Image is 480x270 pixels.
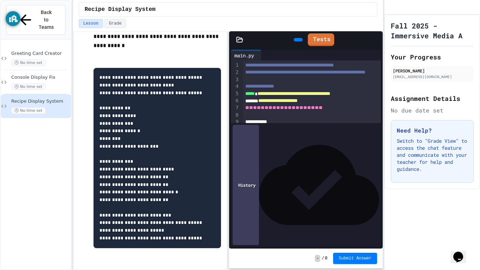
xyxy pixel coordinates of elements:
div: No due date set [391,106,474,115]
div: main.py [231,50,261,60]
span: Greeting Card Creator [11,51,70,57]
button: GoGuardian Privacy Information [6,11,20,26]
h2: Assignment Details [391,94,474,103]
span: Console Display Fix [11,75,70,81]
iframe: chat widget [450,242,473,263]
button: Grade [104,19,126,28]
div: 2 [231,69,240,76]
span: No time set [11,83,46,90]
div: 7 [231,104,240,111]
span: / [322,256,324,261]
a: Tests [308,33,334,46]
button: Lesson [79,19,103,28]
span: Back to Teams [38,9,54,31]
div: 4 [231,83,240,90]
div: History [233,125,259,245]
div: 5 [231,90,240,97]
p: Switch to "Grade View" to access the chat feature and communicate with your teacher for help and ... [397,137,468,173]
button: Back to Teams [6,5,65,35]
div: 1 [231,62,240,69]
span: No time set [11,59,46,66]
div: 9 [231,118,240,126]
div: 8 [231,112,240,119]
button: Submit Answer [333,253,377,264]
span: No time set [11,107,46,114]
div: [EMAIL_ADDRESS][DOMAIN_NAME] [393,74,472,79]
div: [PERSON_NAME] [393,67,472,74]
h3: Need Help? [397,126,468,135]
span: 0 [325,256,327,261]
span: Recipe Display System [11,98,70,104]
h2: Your Progress [391,52,474,62]
div: 6 [231,97,240,104]
span: - [315,255,320,262]
div: main.py [231,52,258,59]
span: Recipe Display System [85,5,156,14]
h1: Fall 2025 - Immersive Media A [391,21,474,40]
span: Submit Answer [339,256,372,261]
div: 3 [231,76,240,83]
